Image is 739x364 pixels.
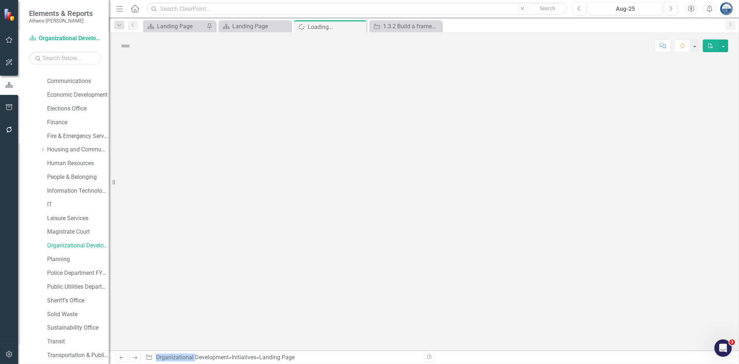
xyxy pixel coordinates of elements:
[47,118,109,127] a: Finance
[47,297,109,305] a: Sheriff's Office
[47,146,109,154] a: Housing and Community Development
[147,3,567,15] input: Search ClearPoint...
[47,159,109,168] a: Human Resources
[4,8,16,21] img: ClearPoint Strategy
[720,2,733,15] img: Andy Minish
[29,52,101,64] input: Search Below...
[47,187,109,195] a: Information Technology [DATE]-[DATE]
[47,269,109,277] a: Police Department FY24-25
[371,22,440,31] a: 1.3.2 Build a framework for the cultivation of embodied behaviors that support the vision of [PER...
[47,77,109,85] a: Communications
[591,5,660,13] div: Aug-25
[47,242,109,250] a: Organizational Development
[383,22,440,31] div: 1.3.2 Build a framework for the cultivation of embodied behaviors that support the vision of [PER...
[529,4,565,14] button: Search
[156,354,229,361] a: Organizational Development
[259,354,295,361] div: Landing Page
[29,34,101,43] a: Organizational Development
[47,310,109,319] a: Solid Waste
[47,214,109,223] a: Leisure Services
[47,255,109,264] a: Planning
[220,22,289,31] a: Landing Page
[47,132,109,141] a: Fire & Emergency Services
[145,22,205,31] a: Landing Page
[47,351,109,360] a: Transportation & Public Works (TPW)
[47,283,109,291] a: Public Utilities Department
[29,9,93,18] span: Elements & Reports
[47,173,109,181] a: People & Belonging
[232,22,289,31] div: Landing Page
[714,339,732,357] iframe: Intercom live chat
[120,40,131,52] img: Not Defined
[47,91,109,99] a: Economic Development
[47,228,109,236] a: Magistrate Court
[729,339,735,345] span: 3
[47,105,109,113] a: Elections Office
[540,5,555,11] span: Search
[47,324,109,332] a: Sustainability Office
[29,18,93,24] small: Athens-[PERSON_NAME]
[588,2,662,15] button: Aug-25
[232,354,256,361] a: Initiatives
[47,338,109,346] a: Transit
[47,201,109,209] a: IT
[157,22,205,31] div: Landing Page
[308,22,365,32] div: Loading...
[145,353,418,362] div: » »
